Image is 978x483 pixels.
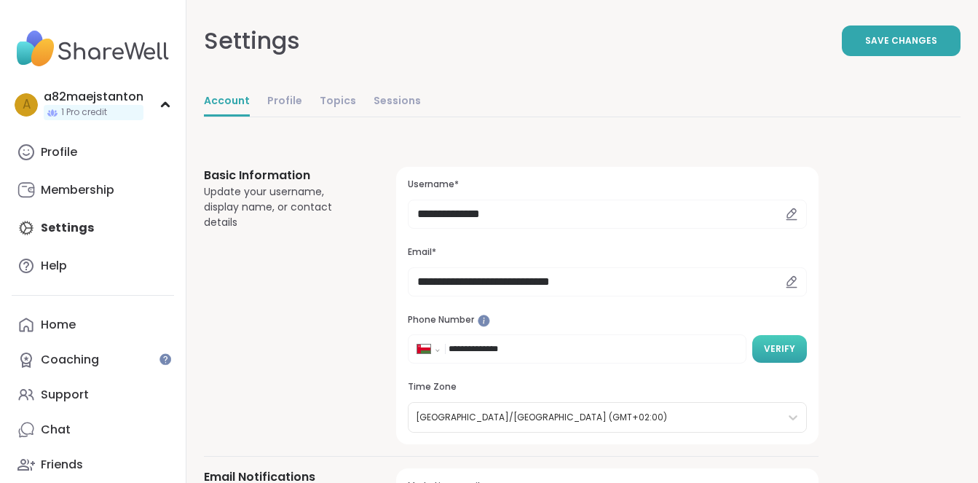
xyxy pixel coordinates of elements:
h3: Time Zone [408,381,807,393]
a: Chat [12,412,174,447]
a: Support [12,377,174,412]
div: a82maejstanton [44,89,143,105]
div: Home [41,317,76,333]
span: 1 Pro credit [61,106,107,119]
div: Profile [41,144,77,160]
a: Profile [12,135,174,170]
span: a [23,95,31,114]
a: Sessions [374,87,421,117]
button: Save Changes [842,25,961,56]
img: ShareWell Nav Logo [12,23,174,74]
button: Verify [752,335,807,363]
a: Help [12,248,174,283]
div: Chat [41,422,71,438]
a: Membership [12,173,174,208]
div: Support [41,387,89,403]
a: Account [204,87,250,117]
div: Membership [41,182,114,198]
a: Home [12,307,174,342]
h3: Username* [408,178,807,191]
a: Coaching [12,342,174,377]
iframe: Spotlight [478,315,490,327]
div: Friends [41,457,83,473]
a: Topics [320,87,356,117]
a: Friends [12,447,174,482]
h3: Basic Information [204,167,361,184]
div: Coaching [41,352,99,368]
h3: Phone Number [408,314,807,326]
div: Help [41,258,67,274]
span: Verify [764,342,795,356]
div: Settings [204,23,300,58]
h3: Email* [408,246,807,259]
a: Profile [267,87,302,117]
iframe: Spotlight [159,353,171,365]
div: Update your username, display name, or contact details [204,184,361,230]
span: Save Changes [865,34,937,47]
